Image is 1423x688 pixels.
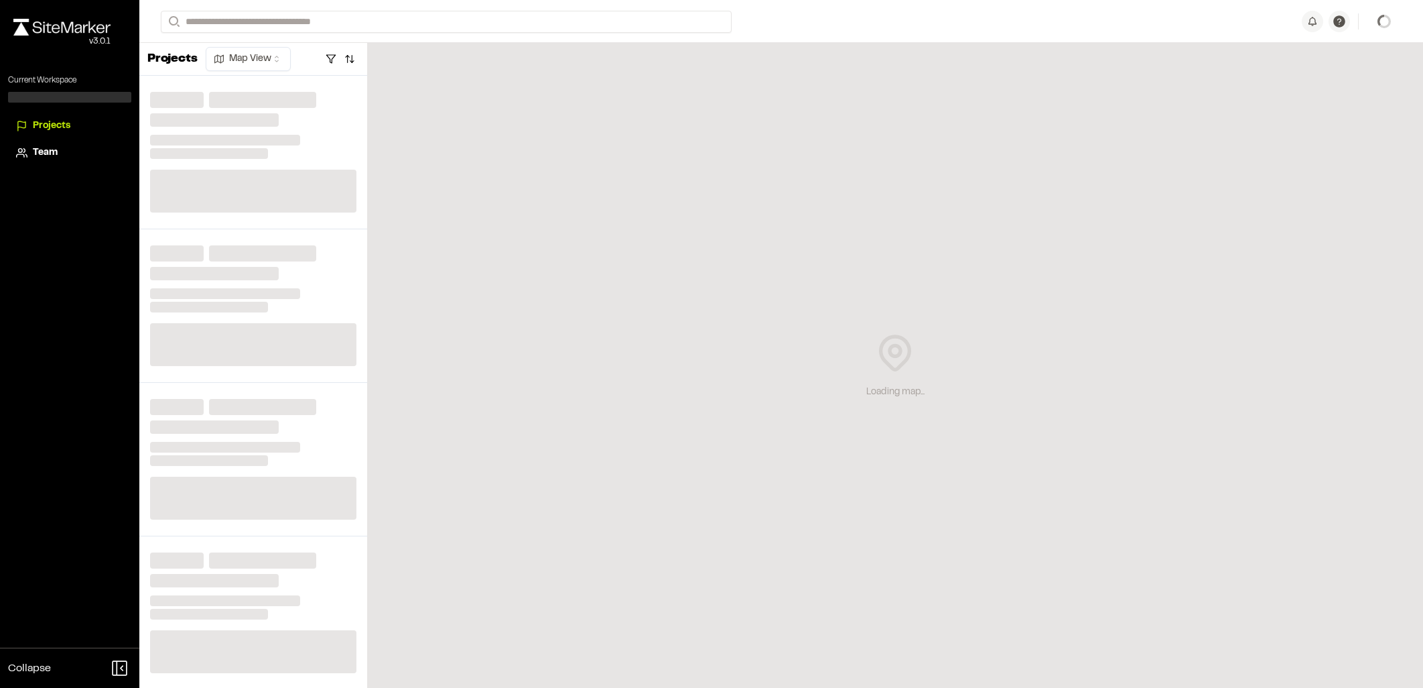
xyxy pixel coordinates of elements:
span: Collapse [8,661,51,677]
div: Loading map... [866,385,925,400]
a: Projects [16,119,123,133]
span: Projects [33,119,70,133]
p: Projects [147,50,198,68]
a: Team [16,146,123,160]
button: Search [161,11,185,33]
p: Current Workspace [8,74,131,87]
img: rebrand.png [13,19,111,36]
div: Oh geez...please don't... [13,36,111,48]
span: Team [33,146,58,160]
